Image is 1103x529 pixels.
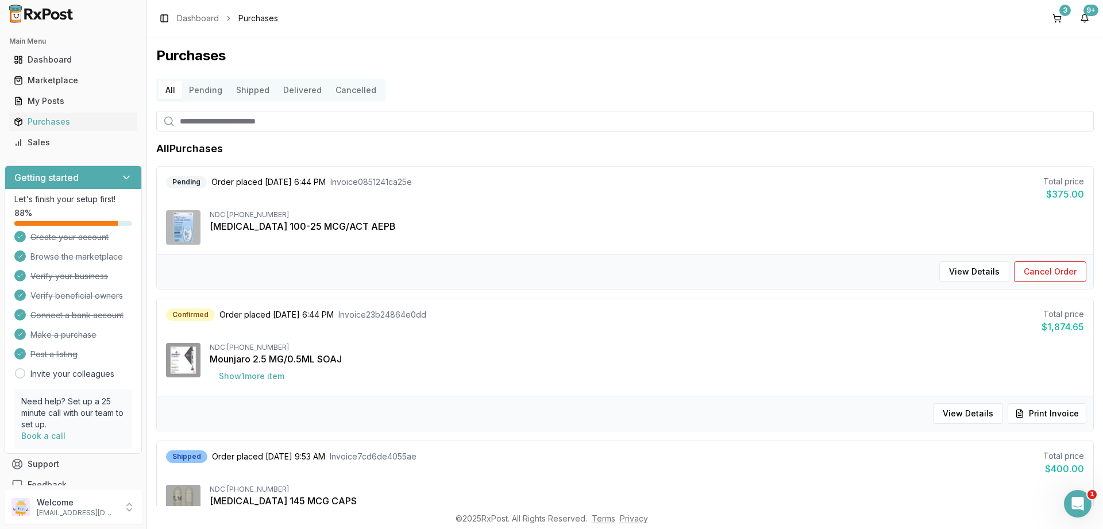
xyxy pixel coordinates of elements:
a: My Posts [9,91,137,111]
button: Cancelled [329,81,383,99]
span: Browse the marketplace [30,251,123,262]
button: Print Invoice [1008,403,1086,424]
div: $400.00 [1043,462,1084,476]
button: View Details [939,261,1009,282]
div: Mounjaro 2.5 MG/0.5ML SOAJ [210,352,1084,366]
iframe: Intercom live chat [1064,490,1092,518]
div: Sales [14,137,133,148]
span: Create your account [30,231,109,243]
div: Total price [1042,308,1084,320]
div: Shipped [166,450,207,463]
p: Need help? Set up a 25 minute call with our team to set up. [21,396,125,430]
span: Order placed [DATE] 6:44 PM [211,176,326,188]
div: NDC: [PHONE_NUMBER] [210,210,1084,219]
span: Verify your business [30,271,108,282]
h3: Getting started [14,171,79,184]
h2: Main Menu [9,37,137,46]
div: $375.00 [1043,187,1084,201]
button: Sales [5,133,142,152]
div: Total price [1043,176,1084,187]
div: Confirmed [166,308,215,321]
a: Privacy [620,513,648,523]
div: [MEDICAL_DATA] 100-25 MCG/ACT AEPB [210,219,1084,233]
div: $1,874.65 [1042,320,1084,334]
button: Purchases [5,113,142,131]
div: NDC: [PHONE_NUMBER] [210,485,1084,494]
div: NDC: [PHONE_NUMBER] [210,343,1084,352]
div: My Posts [14,95,133,107]
span: Invoice 0851241ca25e [330,176,412,188]
button: Pending [182,81,229,99]
span: Verify beneficial owners [30,290,123,302]
button: Support [5,454,142,474]
button: Shipped [229,81,276,99]
button: Show1more item [210,366,294,387]
button: My Posts [5,92,142,110]
a: Sales [9,132,137,153]
button: 9+ [1075,9,1094,28]
div: Total price [1043,450,1084,462]
a: Book a call [21,431,65,441]
h1: Purchases [156,47,1094,65]
div: [MEDICAL_DATA] 145 MCG CAPS [210,494,1084,508]
span: Invoice 7cd6de4055ae [330,451,416,462]
img: User avatar [11,498,30,516]
a: Terms [592,513,615,523]
div: Marketplace [14,75,133,86]
img: Mounjaro 2.5 MG/0.5ML SOAJ [166,343,200,377]
button: All [159,81,182,99]
span: Order placed [DATE] 9:53 AM [212,451,325,462]
button: Delivered [276,81,329,99]
span: Make a purchase [30,329,97,341]
a: Dashboard [9,49,137,70]
a: Marketplace [9,70,137,91]
div: 9+ [1083,5,1098,16]
div: Pending [166,176,207,188]
a: Purchases [9,111,137,132]
img: Linzess 145 MCG CAPS [166,485,200,519]
button: Cancel Order [1014,261,1086,282]
div: Dashboard [14,54,133,65]
a: Dashboard [177,13,219,24]
p: [EMAIL_ADDRESS][DOMAIN_NAME] [37,508,117,518]
a: Invite your colleagues [30,368,114,380]
span: Post a listing [30,349,78,360]
p: Welcome [37,497,117,508]
img: RxPost Logo [5,5,78,23]
button: 3 [1048,9,1066,28]
button: View Details [933,403,1003,424]
img: Breo Ellipta 100-25 MCG/ACT AEPB [166,210,200,245]
span: Invoice 23b24864e0dd [338,309,426,321]
h1: All Purchases [156,141,223,157]
button: Marketplace [5,71,142,90]
p: Let's finish your setup first! [14,194,132,205]
button: Feedback [5,474,142,495]
span: 88 % [14,207,32,219]
span: 1 [1087,490,1097,499]
span: Connect a bank account [30,310,124,321]
nav: breadcrumb [177,13,278,24]
div: Purchases [14,116,133,128]
span: Purchases [238,13,278,24]
button: Dashboard [5,51,142,69]
span: Feedback [28,479,67,491]
div: 3 [1059,5,1071,16]
span: Order placed [DATE] 6:44 PM [219,309,334,321]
